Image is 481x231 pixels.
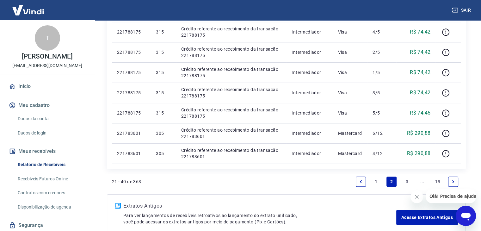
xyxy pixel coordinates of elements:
p: Intermediador [292,130,328,136]
p: 315 [156,69,171,76]
p: Mastercard [338,150,363,157]
p: 6/12 [373,130,391,136]
div: T [35,25,60,51]
p: Crédito referente ao recebimento da transação 221788175 [181,86,281,99]
a: Relatório de Recebíveis [15,158,87,171]
p: 315 [156,90,171,96]
p: R$ 290,88 [407,129,431,137]
p: 2/5 [373,49,391,55]
p: 221788175 [117,110,146,116]
iframe: Fechar mensagem [410,190,423,203]
p: Intermediador [292,110,328,116]
p: R$ 74,42 [410,89,430,97]
p: 221788175 [117,29,146,35]
p: Intermediador [292,90,328,96]
p: 3/5 [373,90,391,96]
p: 315 [156,29,171,35]
ul: Pagination [353,174,461,189]
a: Previous page [356,177,366,187]
p: 315 [156,110,171,116]
p: 221788175 [117,69,146,76]
p: Visa [338,49,363,55]
p: Intermediador [292,49,328,55]
a: Page 19 [433,177,443,187]
img: Vindi [8,0,49,20]
p: R$ 74,45 [410,109,430,117]
p: Crédito referente ao recebimento da transação 221788175 [181,66,281,79]
iframe: Mensagem da empresa [426,189,476,203]
a: Page 2 is your current page [386,177,397,187]
p: 305 [156,150,171,157]
p: 305 [156,130,171,136]
p: 221788175 [117,49,146,55]
p: 221783601 [117,150,146,157]
p: Crédito referente ao recebimento da transação 221788175 [181,26,281,38]
p: R$ 74,42 [410,69,430,76]
a: Page 3 [402,177,412,187]
img: ícone [115,203,121,209]
a: Acesse Extratos Antigos [396,210,458,225]
p: 221783601 [117,130,146,136]
p: Intermediador [292,150,328,157]
p: 1/5 [373,69,391,76]
a: Page 1 [371,177,381,187]
a: Next page [448,177,458,187]
p: Visa [338,29,363,35]
p: [EMAIL_ADDRESS][DOMAIN_NAME] [12,62,82,69]
a: Jump forward [417,177,427,187]
p: Visa [338,110,363,116]
iframe: Botão para abrir a janela de mensagens [456,206,476,226]
button: Meu cadastro [8,98,87,112]
p: Intermediador [292,29,328,35]
p: Intermediador [292,69,328,76]
p: Mastercard [338,130,363,136]
span: Olá! Precisa de ajuda? [4,4,53,9]
p: Crédito referente ao recebimento da transação 221783601 [181,127,281,140]
p: R$ 74,42 [410,28,430,36]
p: Extratos Antigos [123,202,396,210]
button: Sair [451,4,473,16]
a: Recebíveis Futuros Online [15,172,87,185]
a: Contratos com credores [15,186,87,199]
p: 4/12 [373,150,391,157]
p: Visa [338,69,363,76]
p: Crédito referente ao recebimento da transação 221783601 [181,147,281,160]
p: 315 [156,49,171,55]
p: [PERSON_NAME] [22,53,72,60]
a: Início [8,79,87,93]
p: Para ver lançamentos de recebíveis retroativos ao lançamento do extrato unificado, você pode aces... [123,212,396,225]
p: Crédito referente ao recebimento da transação 221788175 [181,107,281,119]
p: 5/5 [373,110,391,116]
a: Disponibilização de agenda [15,201,87,214]
p: 4/5 [373,29,391,35]
a: Dados de login [15,127,87,140]
p: 221788175 [117,90,146,96]
p: Crédito referente ao recebimento da transação 221788175 [181,46,281,59]
p: R$ 290,88 [407,150,431,157]
p: Visa [338,90,363,96]
a: Dados da conta [15,112,87,125]
p: R$ 74,42 [410,48,430,56]
p: 21 - 40 de 363 [112,178,141,185]
button: Meus recebíveis [8,144,87,158]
